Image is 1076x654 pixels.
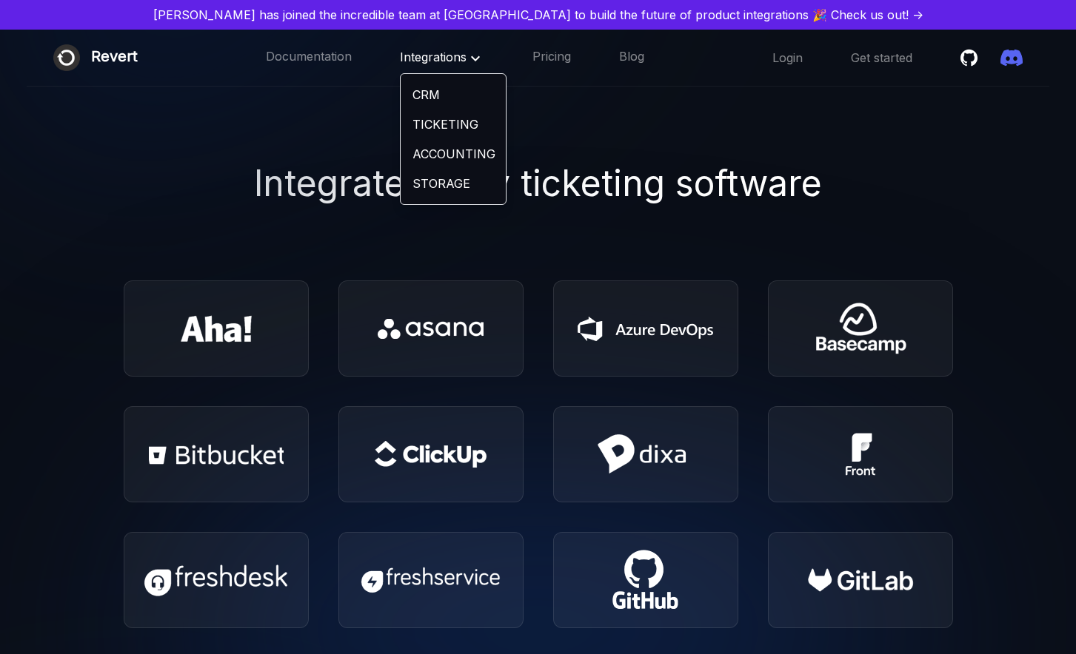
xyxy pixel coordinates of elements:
a: Blog [619,48,644,67]
img: Clickup Icon [375,441,487,468]
img: Revert logo [53,44,80,71]
img: Basecamp Icon [803,302,918,356]
div: Revert [91,44,138,71]
img: Gitlab Icon [786,555,935,605]
a: Login [772,50,803,66]
img: Dixa Icon [590,434,701,475]
img: Asana Icon [378,319,484,339]
span: Integrations [400,50,484,64]
img: FreshService Icon [358,553,503,607]
a: ACCOUNTING [401,139,506,169]
img: Front Icon [827,421,894,488]
a: [PERSON_NAME] has joined the incredible team at [GEOGRAPHIC_DATA] to build the future of product ... [6,6,1070,24]
a: Pricing [532,48,571,67]
img: Github Issues Icon [610,547,681,613]
a: STORAGE [401,169,506,198]
a: CRM [401,80,506,109]
img: Azure Devops Icon [578,317,713,341]
img: Freshdesk Icon [143,563,289,598]
a: Documentation [266,48,352,67]
a: Get started [851,50,912,66]
img: Aha Icon [170,303,262,355]
img: Bitbucket Icon [149,445,284,465]
a: TICKETING [401,109,506,139]
a: Star revertinc/revert on Github [960,47,983,69]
